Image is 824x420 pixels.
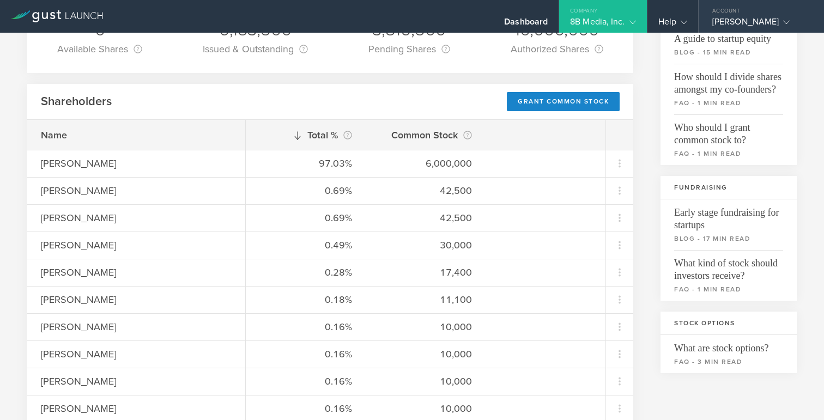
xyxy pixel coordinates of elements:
div: [PERSON_NAME] [41,374,232,388]
div: Name [41,128,232,142]
small: faq - 3 min read [674,357,783,367]
small: faq - 1 min read [674,149,783,159]
div: 0.69% [259,211,352,225]
div: 8B Media, Inc. [570,16,635,33]
span: How should I divide shares amongst my co-founders? [674,64,783,96]
div: 0.16% [259,320,352,334]
div: 42,500 [379,211,472,225]
div: 0.16% [259,374,352,388]
div: Issued & Outstanding [203,41,308,57]
span: What are stock options? [674,335,783,355]
div: Dashboard [504,16,548,33]
span: Early stage fundraising for startups [674,199,783,232]
div: [PERSON_NAME] [41,156,232,171]
div: 0.16% [259,347,352,361]
div: 11,100 [379,293,472,307]
div: Available Shares [57,41,142,57]
a: Early stage fundraising for startupsblog - 17 min read [661,199,797,250]
span: Who should I grant common stock to? [674,114,783,147]
a: What are stock options?faq - 3 min read [661,335,797,373]
div: 97.03% [259,156,352,171]
div: 0.16% [259,401,352,416]
div: 0.18% [259,293,352,307]
div: [PERSON_NAME] [712,16,805,33]
div: Pending Shares [368,41,450,57]
div: 10,000 [379,374,472,388]
span: What kind of stock should investors receive? [674,250,783,282]
a: A guide to startup equityblog - 15 min read [661,26,797,64]
div: [PERSON_NAME] [41,347,232,361]
div: 10,000 [379,347,472,361]
div: [PERSON_NAME] [41,293,232,307]
div: 0.49% [259,238,352,252]
div: [PERSON_NAME] [41,238,232,252]
small: faq - 1 min read [674,98,783,108]
small: blog - 17 min read [674,234,783,244]
div: [PERSON_NAME] [41,184,232,198]
div: 6,000,000 [379,156,472,171]
span: A guide to startup equity [674,26,783,45]
div: [PERSON_NAME] [41,211,232,225]
div: [PERSON_NAME] [41,265,232,279]
div: 0.28% [259,265,352,279]
div: 17,400 [379,265,472,279]
h3: Stock Options [661,312,797,335]
h2: Shareholders [41,94,112,109]
div: Grant Common Stock [507,92,620,111]
div: Help [658,16,687,33]
div: 30,000 [379,238,472,252]
div: [PERSON_NAME] [41,320,232,334]
div: Common Stock [379,127,472,143]
a: What kind of stock should investors receive?faq - 1 min read [661,250,797,301]
a: How should I divide shares amongst my co-founders?faq - 1 min read [661,64,797,114]
small: faq - 1 min read [674,284,783,294]
small: blog - 15 min read [674,47,783,57]
div: 42,500 [379,184,472,198]
iframe: Chat Widget [770,368,824,420]
div: [PERSON_NAME] [41,401,232,416]
div: 10,000 [379,320,472,334]
h3: Fundraising [661,176,797,199]
div: 0.69% [259,184,352,198]
a: Who should I grant common stock to?faq - 1 min read [661,114,797,165]
div: Total % [259,127,352,143]
div: Authorized Shares [511,41,603,57]
div: 10,000 [379,401,472,416]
